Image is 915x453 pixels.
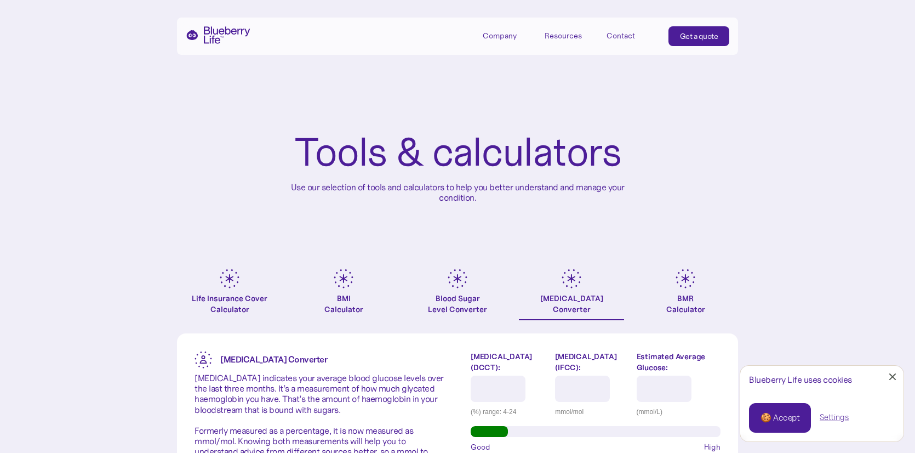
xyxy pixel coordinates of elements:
div: [MEDICAL_DATA] Converter [540,293,603,315]
div: Life Insurance Cover Calculator [177,293,282,315]
a: Settings [820,412,849,423]
strong: [MEDICAL_DATA] Converter [220,354,327,365]
a: home [186,26,250,44]
div: Blueberry Life uses cookies [749,375,895,385]
div: Resources [545,31,582,41]
div: Get a quote [680,31,718,42]
a: BMRCalculator [633,269,738,320]
div: Blood Sugar Level Converter [428,293,487,315]
a: Blood SugarLevel Converter [405,269,510,320]
p: Use our selection of tools and calculators to help you better understand and manage your condition. [282,182,633,203]
div: BMR Calculator [666,293,705,315]
label: [MEDICAL_DATA] (DCCT): [471,351,547,373]
label: [MEDICAL_DATA] (IFCC): [555,351,628,373]
a: Life Insurance Cover Calculator [177,269,282,320]
span: High [704,441,720,452]
a: 🍪 Accept [749,403,811,433]
h1: Tools & calculators [294,132,621,173]
div: mmol/mol [555,406,628,417]
div: Company [483,31,517,41]
div: BMI Calculator [324,293,363,315]
a: BMICalculator [291,269,396,320]
label: Estimated Average Glucose: [637,351,720,373]
div: 🍪 Accept [760,412,799,424]
div: Resources [545,26,594,44]
span: Good [471,441,490,452]
div: Company [483,26,532,44]
div: (mmol/L) [637,406,720,417]
div: Contact [607,31,635,41]
a: Contact [607,26,656,44]
a: Close Cookie Popup [882,366,903,388]
a: [MEDICAL_DATA]Converter [519,269,624,320]
div: (%) range: 4-24 [471,406,547,417]
a: Get a quote [668,26,730,46]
